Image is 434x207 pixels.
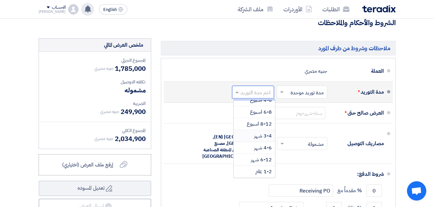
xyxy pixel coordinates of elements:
div: الحساب [52,5,66,10]
span: 6-12 شهر [251,156,272,164]
span: 4-6 شهر [254,144,272,152]
span: 1-2 عام [255,168,272,175]
img: Teradix logo [362,5,396,13]
div: شروط الدفع: [174,166,384,182]
div: [PERSON_NAME] [39,10,66,14]
div: المجموع الجزئي [44,57,146,64]
span: 2,034,900 [115,134,145,144]
span: % مقدماً مع [337,187,362,194]
div: العملة [332,63,384,79]
input: payment-term-2 [269,184,333,197]
button: تعديل المسوده [39,181,151,196]
div: جنيه مصري [305,65,327,77]
input: سنة-شهر-يوم [261,107,325,119]
div: الضريبة [44,100,146,107]
a: ملف الشركة [233,2,278,17]
span: 4-6 اسبوع [250,96,272,104]
div: مدة التوريد [332,84,384,100]
div: تكلفه التوصيل [44,79,146,85]
a: الأوردرات [278,2,317,17]
img: profile_test.png [68,4,78,14]
span: إرفع ملف العرض (اختياري) [62,161,113,169]
button: English [99,4,127,14]
div: مصاريف التوصيل [332,136,384,151]
span: 6-8 اسبوع [250,108,272,116]
div: ملخص العرض المالي [104,41,143,49]
span: 8-12 اسبوع [247,120,272,128]
span: مشموله [125,85,145,95]
span: 3-4 شهر [254,132,272,140]
span: جنيه مصري [94,135,114,142]
span: English [103,7,117,12]
span: 1,785,000 [115,64,145,73]
input: payment-term-1 [366,184,382,197]
h3: الشروط والأحكام والملاحظات [39,18,396,28]
span: جنيه مصري [94,65,114,72]
h5: ملاحظات وشروط من طرف المورد [161,41,396,55]
div: المجموع الكلي [44,127,146,134]
div: Open chat [407,181,426,201]
div: العرض صالح حتى [332,105,384,121]
div: الى عنوان شركتكم في [202,127,273,160]
a: الطلبات [317,2,355,17]
span: جنيه مصري [100,108,119,115]
span: 249,900 [121,107,145,117]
